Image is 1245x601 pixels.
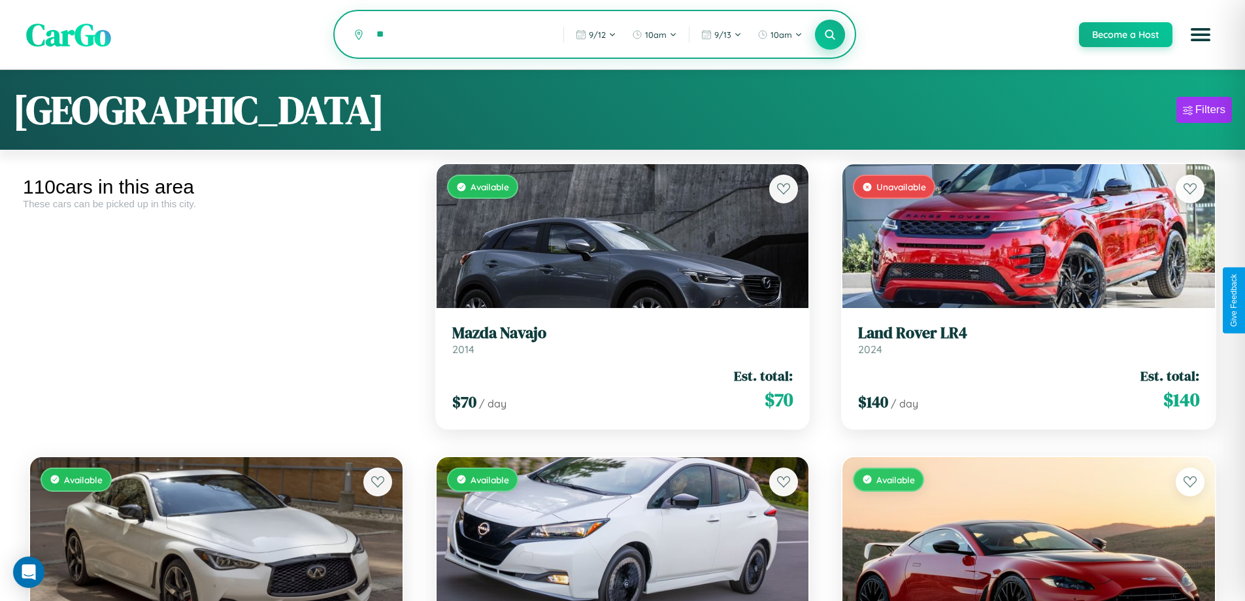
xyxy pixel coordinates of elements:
h1: [GEOGRAPHIC_DATA] [13,83,384,137]
span: Available [64,474,103,485]
button: 10am [751,24,809,45]
button: 9/13 [695,24,748,45]
button: 9/12 [569,24,623,45]
button: Open menu [1182,16,1219,53]
span: CarGo [26,13,111,56]
div: These cars can be picked up in this city. [23,198,410,209]
span: 2024 [858,343,882,356]
span: 10am [771,29,792,40]
button: 10am [625,24,684,45]
span: Unavailable [876,181,926,192]
span: $ 140 [1163,386,1199,413]
span: $ 70 [765,386,793,413]
div: Filters [1195,103,1225,116]
span: Est. total: [734,366,793,385]
span: $ 140 [858,391,888,413]
span: Available [876,474,915,485]
span: 9 / 13 [714,29,731,40]
span: 10am [645,29,667,40]
button: Filters [1176,97,1232,123]
a: Mazda Navajo2014 [452,324,793,356]
div: Give Feedback [1229,274,1238,327]
span: $ 70 [452,391,476,413]
div: 110 cars in this area [23,176,410,198]
div: Open Intercom Messenger [13,557,44,588]
span: Available [471,181,509,192]
h3: Mazda Navajo [452,324,793,343]
a: Land Rover LR42024 [858,324,1199,356]
span: 2014 [452,343,474,356]
span: Est. total: [1140,366,1199,385]
span: Available [471,474,509,485]
span: 9 / 12 [589,29,606,40]
span: / day [891,397,918,410]
span: / day [479,397,506,410]
h3: Land Rover LR4 [858,324,1199,343]
button: Become a Host [1079,22,1172,47]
